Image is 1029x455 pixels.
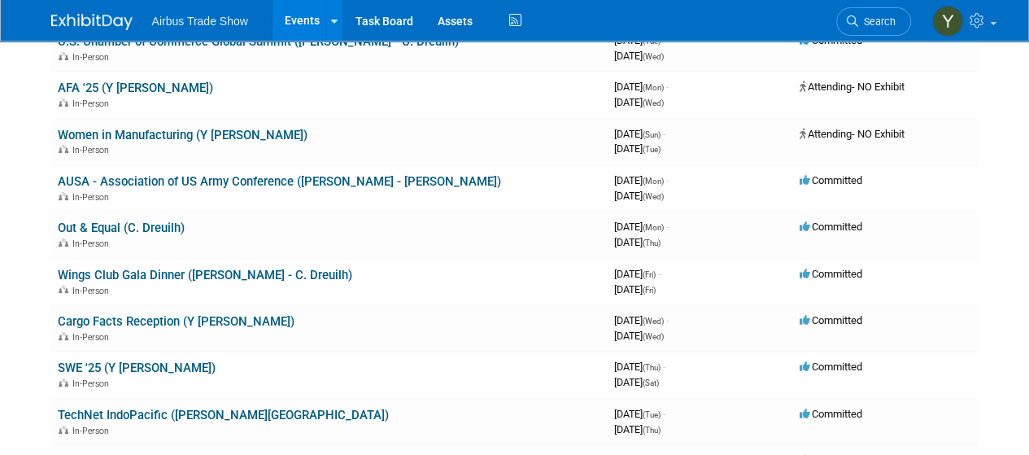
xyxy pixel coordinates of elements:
span: (Mon) [643,177,664,186]
span: [DATE] [614,236,661,248]
a: AUSA - Association of US Army Conference ([PERSON_NAME] - [PERSON_NAME]) [58,174,501,189]
span: [DATE] [614,423,661,435]
img: In-Person Event [59,238,68,247]
span: (Tue) [643,145,661,154]
span: In-Person [72,145,114,155]
a: TechNet IndoPacific ([PERSON_NAME][GEOGRAPHIC_DATA]) [58,408,389,422]
span: (Mon) [643,83,664,92]
span: (Wed) [643,317,664,326]
img: In-Person Event [59,378,68,387]
span: [DATE] [614,408,665,420]
span: In-Person [72,378,114,389]
span: (Thu) [643,238,661,247]
span: [DATE] [614,128,665,140]
span: Committed [800,268,862,280]
img: Yolanda Bauza [932,6,963,37]
a: AFA '25 (Y [PERSON_NAME]) [58,81,213,95]
a: U.S. Chamber of Commerce Global Summit ([PERSON_NAME] - C. Dreuilh) [58,34,459,49]
span: Committed [800,408,862,420]
img: In-Person Event [59,98,68,107]
span: (Sat) [643,378,659,387]
span: - [663,34,665,46]
img: In-Person Event [59,192,68,200]
span: (Fri) [643,286,656,295]
img: In-Person Event [59,286,68,294]
span: (Wed) [643,52,664,61]
span: Search [858,15,896,28]
img: ExhibitDay [51,14,133,30]
span: - [666,221,669,233]
span: (Thu) [643,426,661,435]
span: - [666,174,669,186]
a: Cargo Facts Reception (Y [PERSON_NAME]) [58,314,294,329]
span: Committed [800,34,862,46]
a: Women in Manufacturing (Y [PERSON_NAME]) [58,128,307,142]
span: - [663,408,665,420]
span: Committed [800,314,862,326]
span: [DATE] [614,142,661,155]
span: [DATE] [614,50,664,62]
span: - [666,314,669,326]
span: In-Person [72,52,114,63]
img: In-Person Event [59,52,68,60]
span: (Wed) [643,332,664,341]
span: In-Person [72,192,114,203]
span: - [663,361,665,373]
span: - [658,268,661,280]
span: In-Person [72,98,114,109]
span: [DATE] [614,283,656,295]
span: [DATE] [614,314,669,326]
span: Airbus Trade Show [152,15,248,28]
span: Attending- NO Exhibit [800,81,905,93]
span: Committed [800,221,862,233]
span: In-Person [72,286,114,296]
span: In-Person [72,332,114,343]
span: Attending- NO Exhibit [800,128,905,140]
span: (Sun) [643,130,661,139]
span: [DATE] [614,221,669,233]
span: Committed [800,174,862,186]
a: Search [836,7,911,36]
span: In-Person [72,426,114,436]
span: [DATE] [614,330,664,342]
a: SWE '25 (Y [PERSON_NAME]) [58,361,216,375]
span: [DATE] [614,376,659,388]
span: (Wed) [643,192,664,201]
span: [DATE] [614,96,664,108]
span: [DATE] [614,81,669,93]
span: (Tue) [643,410,661,419]
img: In-Person Event [59,332,68,340]
span: Committed [800,361,862,373]
span: [DATE] [614,174,669,186]
a: Out & Equal (C. Dreuilh) [58,221,185,235]
span: (Tue) [643,37,661,46]
span: [DATE] [614,34,665,46]
span: (Thu) [643,363,661,372]
span: (Wed) [643,98,664,107]
span: In-Person [72,238,114,249]
span: (Fri) [643,270,656,279]
span: (Mon) [643,223,664,232]
img: In-Person Event [59,145,68,153]
img: In-Person Event [59,426,68,434]
span: [DATE] [614,268,661,280]
span: [DATE] [614,361,665,373]
span: [DATE] [614,190,664,202]
a: Wings Club Gala Dinner ([PERSON_NAME] - C. Dreuilh) [58,268,352,282]
span: - [666,81,669,93]
span: - [663,128,665,140]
